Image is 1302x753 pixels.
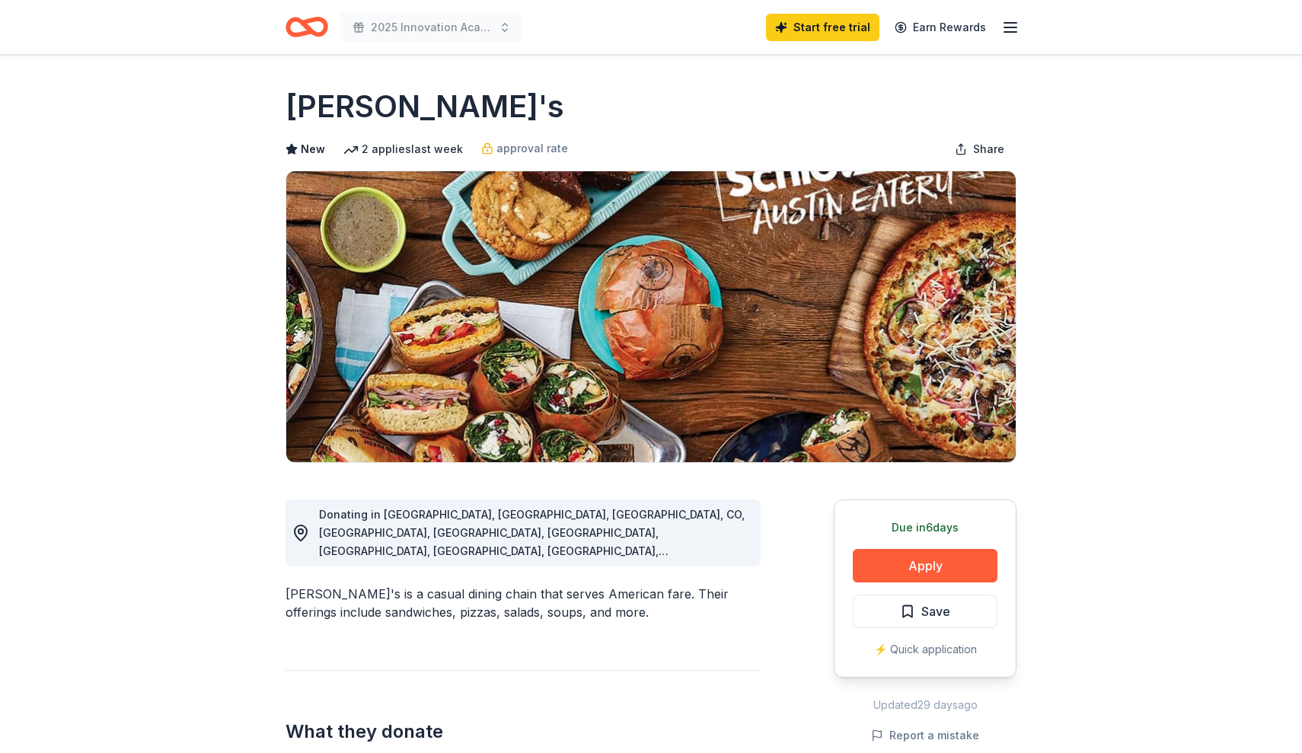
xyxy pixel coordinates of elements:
[319,508,745,649] span: Donating in [GEOGRAPHIC_DATA], [GEOGRAPHIC_DATA], [GEOGRAPHIC_DATA], CO, [GEOGRAPHIC_DATA], [GEOG...
[286,585,761,621] div: [PERSON_NAME]'s is a casual dining chain that serves American fare. Their offerings include sandw...
[340,12,523,43] button: 2025 Innovation Academy SIlent Auction
[853,640,997,659] div: ⚡️ Quick application
[481,139,568,158] a: approval rate
[834,696,1016,714] div: Updated 29 days ago
[496,139,568,158] span: approval rate
[766,14,879,41] a: Start free trial
[286,85,564,128] h1: [PERSON_NAME]'s
[943,134,1016,164] button: Share
[286,719,761,744] h2: What they donate
[853,549,997,582] button: Apply
[301,140,325,158] span: New
[853,518,997,537] div: Due in 6 days
[871,726,979,745] button: Report a mistake
[343,140,463,158] div: 2 applies last week
[921,601,950,621] span: Save
[286,9,328,45] a: Home
[286,171,1016,462] img: Image for Schlotzsky's
[853,595,997,628] button: Save
[371,18,493,37] span: 2025 Innovation Academy SIlent Auction
[973,140,1004,158] span: Share
[886,14,995,41] a: Earn Rewards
